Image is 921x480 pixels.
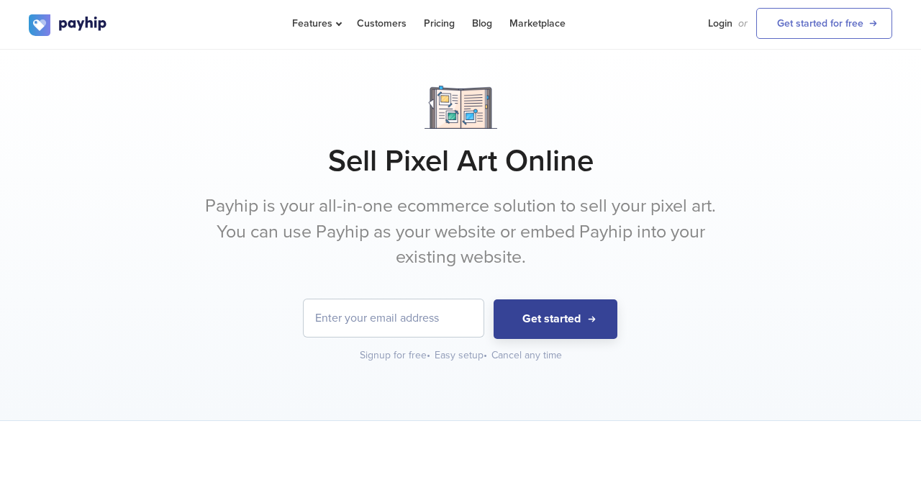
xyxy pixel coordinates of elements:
a: Get started for free [756,8,892,39]
input: Enter your email address [304,299,484,337]
img: logo.svg [29,14,108,36]
p: Payhip is your all-in-one ecommerce solution to sell your pixel art. You can use Payhip as your w... [191,194,730,271]
div: Easy setup [435,348,489,363]
button: Get started [494,299,617,339]
img: Notebook.png [425,86,497,129]
span: Features [292,17,340,30]
h1: Sell Pixel Art Online [29,143,892,179]
div: Signup for free [360,348,432,363]
span: • [427,349,430,361]
span: • [484,349,487,361]
div: Cancel any time [491,348,562,363]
